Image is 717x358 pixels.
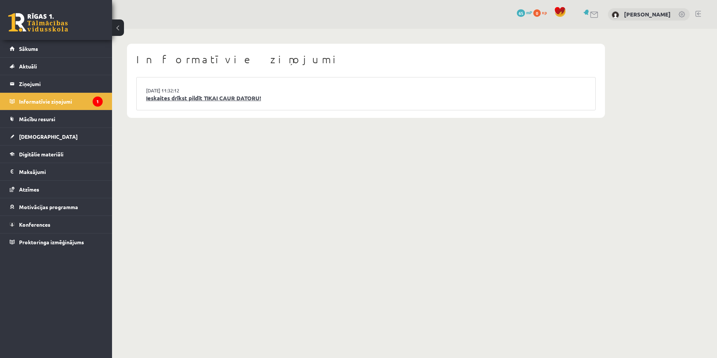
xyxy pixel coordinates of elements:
[146,87,202,94] a: [DATE] 11:32:12
[19,75,103,92] legend: Ziņojumi
[19,186,39,193] span: Atzīmes
[19,239,84,245] span: Proktoringa izmēģinājums
[10,181,103,198] a: Atzīmes
[19,221,50,228] span: Konferences
[533,9,550,15] a: 0 xp
[10,128,103,145] a: [DEMOGRAPHIC_DATA]
[10,93,103,110] a: Informatīvie ziņojumi1
[10,216,103,233] a: Konferences
[19,93,103,110] legend: Informatīvie ziņojumi
[612,11,619,19] img: Ilia Ganebnyi
[526,9,532,15] span: mP
[10,110,103,128] a: Mācību resursi
[10,40,103,57] a: Sākums
[19,163,103,180] legend: Maksājumi
[10,58,103,75] a: Aktuāli
[517,9,532,15] a: 65 mP
[8,13,68,32] a: Rīgas 1. Tālmācības vidusskola
[19,151,63,157] span: Digitālie materiāli
[19,116,55,122] span: Mācību resursi
[10,163,103,180] a: Maksājumi
[19,45,38,52] span: Sākums
[19,133,78,140] span: [DEMOGRAPHIC_DATA]
[624,10,671,18] a: [PERSON_NAME]
[93,97,103,107] i: 1
[517,9,525,17] span: 65
[10,75,103,92] a: Ziņojumi
[19,63,37,70] span: Aktuāli
[533,9,541,17] span: 0
[136,53,596,66] h1: Informatīvie ziņojumi
[10,146,103,163] a: Digitālie materiāli
[10,233,103,251] a: Proktoringa izmēģinājums
[19,204,78,210] span: Motivācijas programma
[146,94,586,102] a: Ieskaites drīkst pildīt TIKAI CAUR DATORU!
[542,9,547,15] span: xp
[10,198,103,215] a: Motivācijas programma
